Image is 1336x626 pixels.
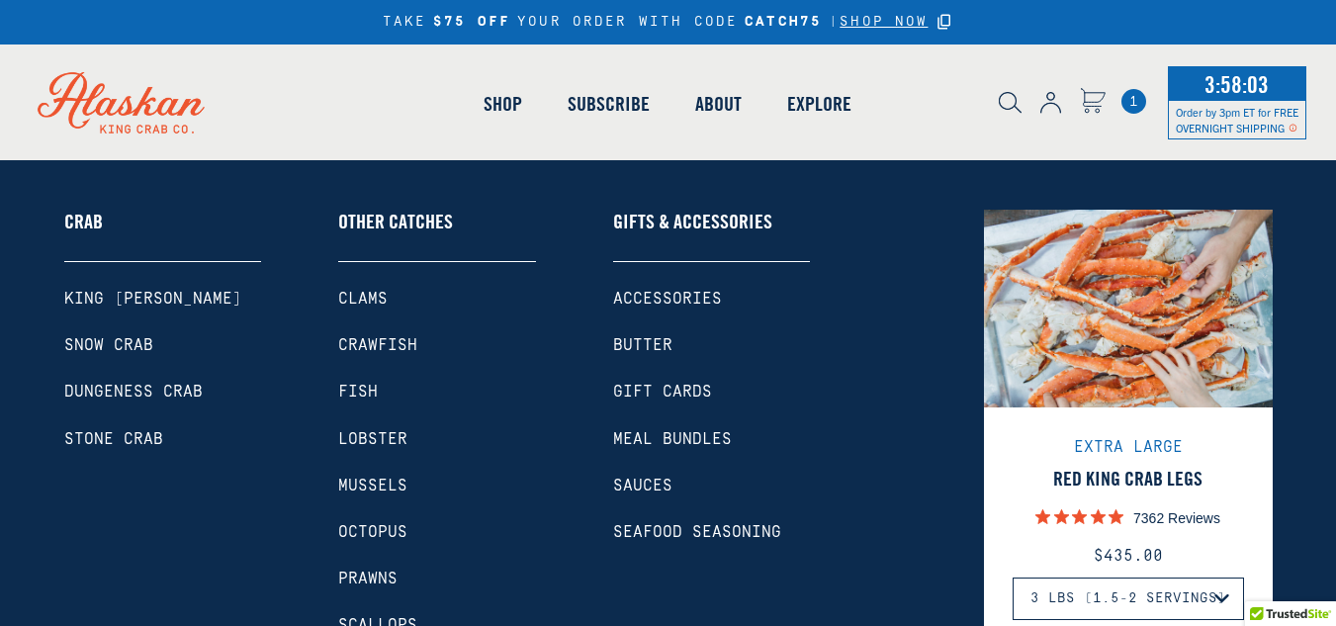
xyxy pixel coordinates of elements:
[764,47,874,160] a: Explore
[613,290,811,309] a: Accessories
[64,430,262,449] a: Stone Crab
[1289,121,1297,134] span: Shipping Notice Icon
[1013,502,1244,530] a: 7362 Reviews
[1176,105,1298,134] span: Order by 3pm ET for FREE OVERNIGHT SHIPPING
[1133,507,1220,527] p: 7362 Reviews
[613,430,811,449] a: Meal Bundles
[64,210,262,262] a: Crab
[1121,89,1146,114] span: 1
[338,290,536,309] a: Clams
[613,336,811,355] a: Butter
[338,523,536,542] a: Octopus
[1080,88,1106,117] a: Cart
[613,383,811,402] a: Gift Cards
[840,14,928,31] a: SHOP NOW
[338,570,536,588] a: Prawns
[1074,438,1183,456] span: Extra Large
[672,47,764,160] a: About
[1040,92,1061,114] img: account
[338,477,536,495] a: Mussels
[338,430,536,449] a: Lobster
[613,523,811,542] a: Seafood Seasoning
[1035,502,1123,530] span: 4.9 out of 5 stars rating in total 7362 reviews.
[840,14,928,30] span: SHOP NOW
[338,210,536,262] a: Other Catches
[1094,547,1163,565] span: $435.00
[1013,467,1244,491] a: Red King Crab Legs
[613,210,811,262] a: Gifts & Accessories
[999,92,1022,114] img: search
[1013,578,1244,620] select: Red King Crab Legs Select
[745,14,822,31] strong: CATCH75
[461,47,545,160] a: Shop
[613,477,811,495] a: Sauces
[1121,89,1146,114] a: Cart
[338,336,536,355] a: Crawfish
[64,290,262,309] a: King [PERSON_NAME]
[433,14,510,31] strong: $75 OFF
[64,336,262,355] a: Snow Crab
[10,45,232,161] img: Alaskan King Crab Co. logo
[383,11,954,34] div: TAKE YOUR ORDER WITH CODE |
[545,47,672,160] a: Subscribe
[984,165,1273,454] img: Red King Crab Legs
[1200,64,1274,104] span: 3:58:03
[64,383,262,402] a: Dungeness Crab
[338,383,536,402] a: Fish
